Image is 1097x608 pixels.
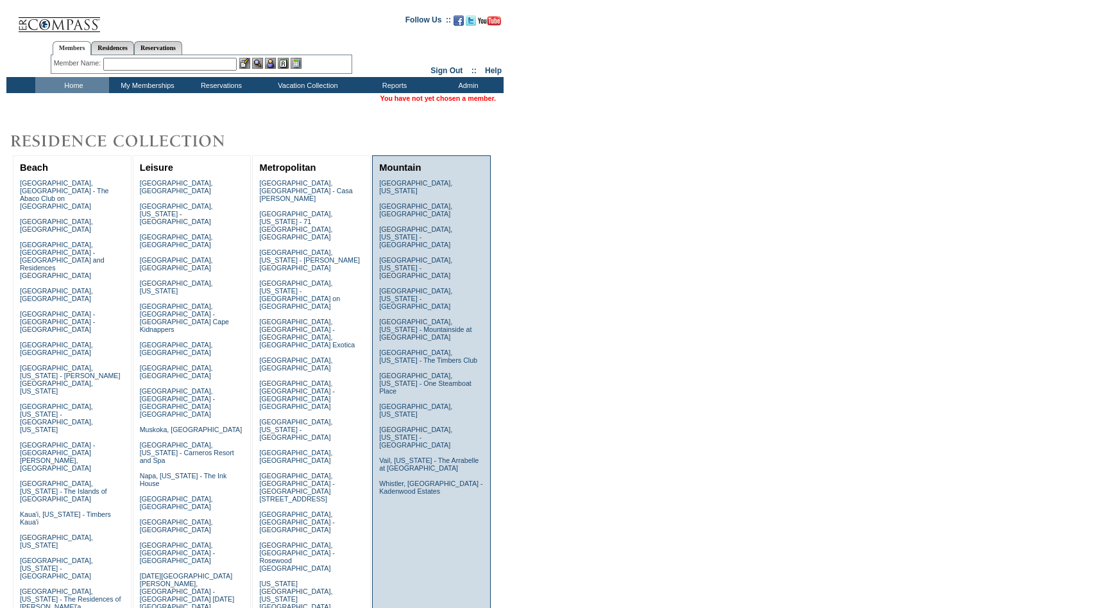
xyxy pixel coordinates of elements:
a: [GEOGRAPHIC_DATA], [GEOGRAPHIC_DATA] [140,495,213,510]
a: [GEOGRAPHIC_DATA], [GEOGRAPHIC_DATA] [259,449,332,464]
img: Destinations by Exclusive Resorts [6,128,257,154]
a: [GEOGRAPHIC_DATA], [GEOGRAPHIC_DATA] - [GEOGRAPHIC_DATA] [GEOGRAPHIC_DATA] [259,379,334,410]
a: [GEOGRAPHIC_DATA], [US_STATE] [379,179,452,195]
img: Reservations [278,58,289,69]
td: Admin [430,77,504,93]
a: Become our fan on Facebook [454,19,464,27]
div: Member Name: [54,58,103,69]
a: Help [485,66,502,75]
a: [GEOGRAPHIC_DATA], [US_STATE] - The Islands of [GEOGRAPHIC_DATA] [20,480,107,503]
img: Follow us on Twitter [466,15,476,26]
a: [GEOGRAPHIC_DATA], [US_STATE] - Carneros Resort and Spa [140,441,234,464]
a: Mountain [379,162,421,173]
a: [GEOGRAPHIC_DATA], [GEOGRAPHIC_DATA] [20,341,93,356]
img: Compass Home [17,6,101,33]
a: Kaua'i, [US_STATE] - Timbers Kaua'i [20,510,111,526]
a: [GEOGRAPHIC_DATA], [US_STATE] - [GEOGRAPHIC_DATA] [379,287,452,310]
a: [GEOGRAPHIC_DATA], [GEOGRAPHIC_DATA] - Casa [PERSON_NAME] [259,179,352,202]
a: [GEOGRAPHIC_DATA], [US_STATE] - [GEOGRAPHIC_DATA] [140,202,213,225]
a: [GEOGRAPHIC_DATA], [US_STATE] - [GEOGRAPHIC_DATA] [379,426,452,449]
a: [GEOGRAPHIC_DATA], [US_STATE] - 71 [GEOGRAPHIC_DATA], [GEOGRAPHIC_DATA] [259,210,332,241]
img: Impersonate [265,58,276,69]
a: [GEOGRAPHIC_DATA], [US_STATE] - [GEOGRAPHIC_DATA] [379,256,452,279]
a: [GEOGRAPHIC_DATA], [US_STATE] - Mountainside at [GEOGRAPHIC_DATA] [379,318,472,341]
a: Beach [20,162,48,173]
a: [GEOGRAPHIC_DATA] - [GEOGRAPHIC_DATA][PERSON_NAME], [GEOGRAPHIC_DATA] [20,441,95,472]
a: [GEOGRAPHIC_DATA], [US_STATE] - [GEOGRAPHIC_DATA], [US_STATE] [20,403,93,433]
a: [GEOGRAPHIC_DATA] - [GEOGRAPHIC_DATA] - [GEOGRAPHIC_DATA] [20,310,95,333]
a: [GEOGRAPHIC_DATA], [GEOGRAPHIC_DATA] [140,518,213,534]
a: Muskoka, [GEOGRAPHIC_DATA] [140,426,242,433]
a: [GEOGRAPHIC_DATA], [GEOGRAPHIC_DATA] - [GEOGRAPHIC_DATA] [GEOGRAPHIC_DATA] [140,387,215,418]
a: Sign Out [430,66,463,75]
a: [GEOGRAPHIC_DATA], [GEOGRAPHIC_DATA] - Rosewood [GEOGRAPHIC_DATA] [259,541,334,572]
a: [GEOGRAPHIC_DATA], [US_STATE] - The Timbers Club [379,349,477,364]
td: My Memberships [109,77,183,93]
img: b_edit.gif [239,58,250,69]
a: Residences [91,41,134,55]
a: [GEOGRAPHIC_DATA], [US_STATE] - [PERSON_NAME][GEOGRAPHIC_DATA], [US_STATE] [20,364,121,395]
a: [GEOGRAPHIC_DATA], [GEOGRAPHIC_DATA] [140,341,213,356]
a: Reservations [134,41,182,55]
a: [GEOGRAPHIC_DATA], [GEOGRAPHIC_DATA] - [GEOGRAPHIC_DATA] and Residences [GEOGRAPHIC_DATA] [20,241,105,279]
a: [GEOGRAPHIC_DATA], [US_STATE] - [PERSON_NAME][GEOGRAPHIC_DATA] [259,248,360,272]
a: Follow us on Twitter [466,19,476,27]
a: [GEOGRAPHIC_DATA], [GEOGRAPHIC_DATA] [140,233,213,248]
a: [GEOGRAPHIC_DATA], [GEOGRAPHIC_DATA] [259,356,332,372]
a: [GEOGRAPHIC_DATA], [US_STATE] [140,279,213,295]
a: [GEOGRAPHIC_DATA], [US_STATE] - One Steamboat Place [379,372,472,395]
td: Home [35,77,109,93]
img: View [252,58,263,69]
a: [GEOGRAPHIC_DATA], [GEOGRAPHIC_DATA] - [GEOGRAPHIC_DATA], [GEOGRAPHIC_DATA] Exotica [259,318,355,349]
a: Leisure [140,162,173,173]
td: Reports [356,77,430,93]
img: Become our fan on Facebook [454,15,464,26]
a: [GEOGRAPHIC_DATA], [GEOGRAPHIC_DATA] - [GEOGRAPHIC_DATA][STREET_ADDRESS] [259,472,334,503]
a: [GEOGRAPHIC_DATA], [US_STATE] - [GEOGRAPHIC_DATA] [379,225,452,248]
a: [GEOGRAPHIC_DATA], [GEOGRAPHIC_DATA] [20,287,93,302]
a: Subscribe to our YouTube Channel [478,19,501,27]
td: Reservations [183,77,257,93]
a: [GEOGRAPHIC_DATA], [GEOGRAPHIC_DATA] [140,364,213,379]
a: [GEOGRAPHIC_DATA], [US_STATE] - [GEOGRAPHIC_DATA] [259,418,332,441]
img: i.gif [6,19,17,20]
a: Napa, [US_STATE] - The Ink House [140,472,227,487]
a: Whistler, [GEOGRAPHIC_DATA] - Kadenwood Estates [379,480,482,495]
a: [GEOGRAPHIC_DATA], [GEOGRAPHIC_DATA] [20,218,93,233]
a: [GEOGRAPHIC_DATA], [GEOGRAPHIC_DATA] [140,179,213,195]
a: [GEOGRAPHIC_DATA], [US_STATE] [20,534,93,549]
a: Members [53,41,92,55]
a: [GEOGRAPHIC_DATA], [US_STATE] - [GEOGRAPHIC_DATA] on [GEOGRAPHIC_DATA] [259,279,340,310]
a: [GEOGRAPHIC_DATA], [GEOGRAPHIC_DATA] - [GEOGRAPHIC_DATA] [140,541,215,564]
a: Vail, [US_STATE] - The Arrabelle at [GEOGRAPHIC_DATA] [379,456,479,472]
td: Follow Us :: [405,14,451,30]
td: Vacation Collection [257,77,356,93]
a: [GEOGRAPHIC_DATA], [GEOGRAPHIC_DATA] - [GEOGRAPHIC_DATA] [259,510,334,534]
a: [GEOGRAPHIC_DATA], [GEOGRAPHIC_DATA] [140,256,213,272]
a: [GEOGRAPHIC_DATA], [US_STATE] - [GEOGRAPHIC_DATA] [20,557,93,580]
a: Metropolitan [259,162,316,173]
img: Subscribe to our YouTube Channel [478,16,501,26]
a: [GEOGRAPHIC_DATA], [GEOGRAPHIC_DATA] - [GEOGRAPHIC_DATA] Cape Kidnappers [140,302,229,333]
img: b_calculator.gif [291,58,302,69]
span: :: [472,66,477,75]
a: [GEOGRAPHIC_DATA], [GEOGRAPHIC_DATA] [379,202,452,218]
a: [GEOGRAPHIC_DATA], [US_STATE] [379,403,452,418]
a: [GEOGRAPHIC_DATA], [GEOGRAPHIC_DATA] - The Abaco Club on [GEOGRAPHIC_DATA] [20,179,109,210]
span: You have not yet chosen a member. [380,94,496,102]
